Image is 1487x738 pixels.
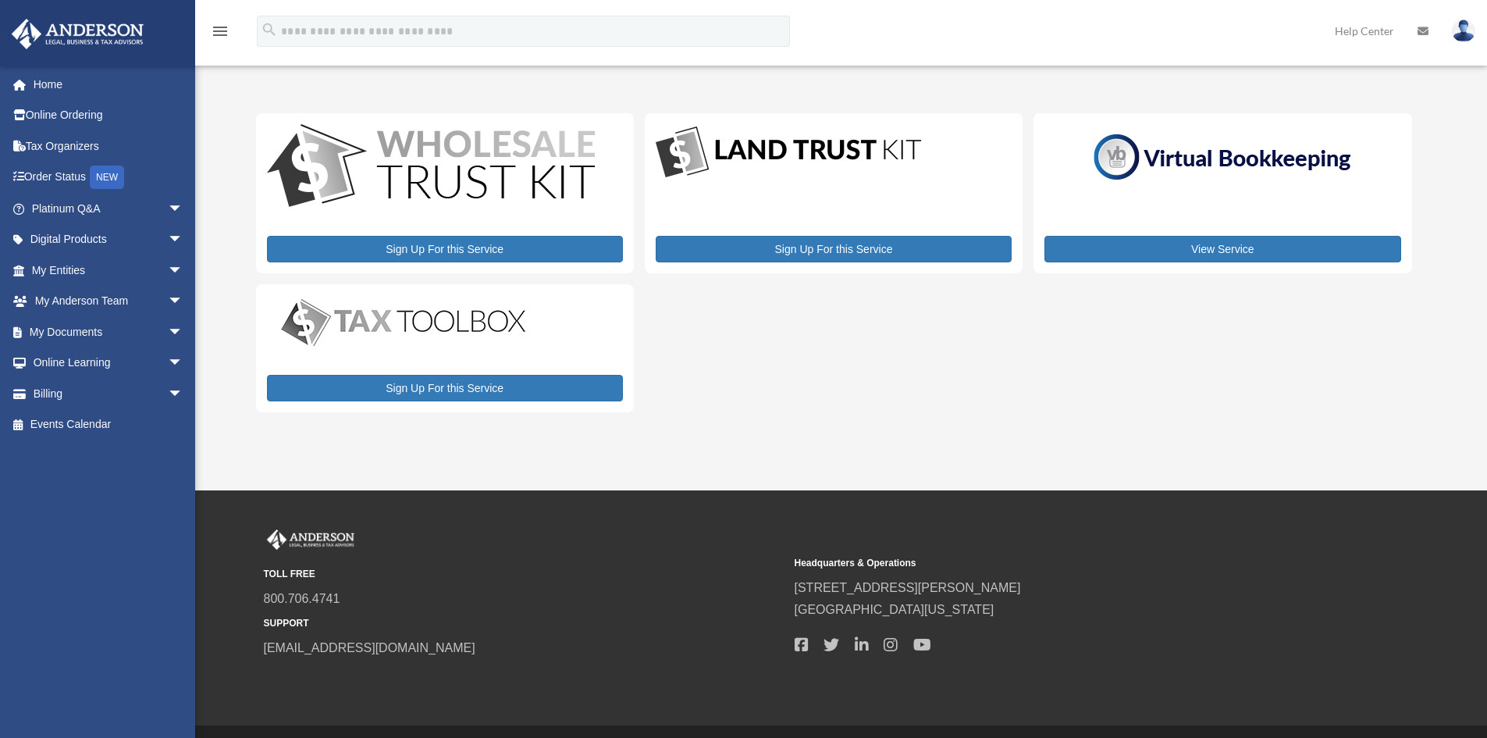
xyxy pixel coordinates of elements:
a: Billingarrow_drop_down [11,378,207,409]
img: Anderson Advisors Platinum Portal [264,529,358,550]
span: arrow_drop_down [168,286,199,318]
small: SUPPORT [264,615,784,632]
img: taxtoolbox_new-1.webp [267,295,540,350]
a: Sign Up For this Service [267,375,623,401]
a: [STREET_ADDRESS][PERSON_NAME] [795,581,1021,594]
a: [EMAIL_ADDRESS][DOMAIN_NAME] [264,641,475,654]
span: arrow_drop_down [168,348,199,380]
a: Sign Up For this Service [267,236,623,262]
a: 800.706.4741 [264,592,340,605]
a: View Service [1044,236,1400,262]
a: Events Calendar [11,409,207,440]
i: search [261,21,278,38]
a: My Documentsarrow_drop_down [11,316,207,348]
a: My Anderson Teamarrow_drop_down [11,286,207,317]
a: Tax Organizers [11,130,207,162]
small: Headquarters & Operations [795,555,1314,572]
span: arrow_drop_down [168,378,199,410]
a: menu [211,27,229,41]
img: User Pic [1452,20,1475,42]
i: menu [211,22,229,41]
a: Digital Productsarrow_drop_down [11,224,199,255]
a: My Entitiesarrow_drop_down [11,255,207,286]
a: Sign Up For this Service [656,236,1012,262]
a: Online Learningarrow_drop_down [11,348,207,379]
span: arrow_drop_down [168,193,199,225]
a: [GEOGRAPHIC_DATA][US_STATE] [795,603,994,616]
a: Home [11,69,207,100]
div: NEW [90,166,124,189]
span: arrow_drop_down [168,224,199,256]
img: WS-Trust-Kit-lgo-1.jpg [267,124,595,211]
img: Anderson Advisors Platinum Portal [7,19,148,49]
span: arrow_drop_down [168,255,199,287]
a: Platinum Q&Aarrow_drop_down [11,193,207,224]
span: arrow_drop_down [168,316,199,348]
a: Online Ordering [11,100,207,131]
img: LandTrust_lgo-1.jpg [656,124,921,181]
small: TOLL FREE [264,566,784,583]
a: Order StatusNEW [11,162,207,194]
